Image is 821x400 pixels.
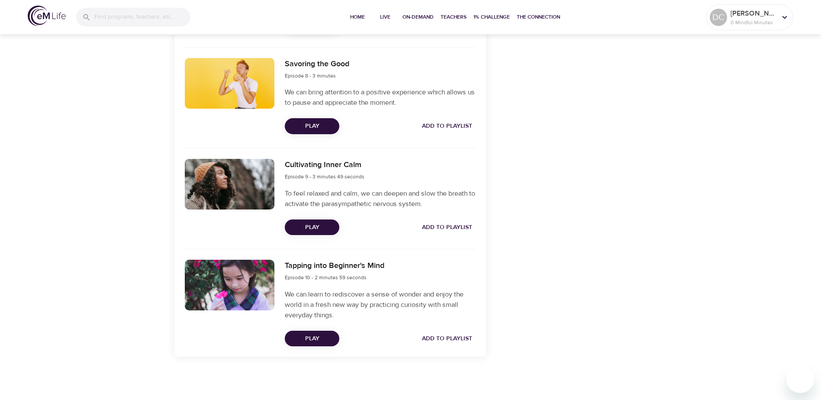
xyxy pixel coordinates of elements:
span: Episode 9 - 3 minutes 49 seconds [285,173,364,180]
span: Live [375,13,396,22]
button: Add to Playlist [419,219,476,235]
span: Play [292,222,332,233]
p: 0 Mindful Minutes [731,19,776,26]
input: Find programs, teachers, etc... [94,8,190,26]
span: 1% Challenge [473,13,510,22]
p: We can learn to rediscover a sense of wonder and enjoy the world in a fresh new way by practicing... [285,289,475,320]
button: Play [285,118,339,134]
span: Play [292,121,332,132]
button: Play [285,331,339,347]
h6: Tapping into Beginner's Mind [285,260,384,272]
span: Add to Playlist [422,121,472,132]
p: [PERSON_NAME] [731,8,776,19]
span: Play [292,333,332,344]
span: The Connection [517,13,560,22]
span: Teachers [441,13,467,22]
span: Add to Playlist [422,333,472,344]
p: To feel relaxed and calm, we can deepen and slow the breath to activate the parasympathetic nervo... [285,188,475,209]
iframe: Button to launch messaging window [786,365,814,393]
button: Play [285,219,339,235]
h6: Cultivating Inner Calm [285,159,364,171]
button: Add to Playlist [419,331,476,347]
img: logo [28,6,66,26]
span: Episode 8 - 3 minutes [285,72,336,79]
div: DC [710,9,727,26]
span: Episode 10 - 2 minutes 59 seconds [285,274,367,281]
span: Home [347,13,368,22]
h6: Savoring the Good [285,58,349,71]
p: We can bring attention to a positive experience which allows us to pause and appreciate the moment. [285,87,475,108]
span: Add to Playlist [422,222,472,233]
button: Add to Playlist [419,118,476,134]
span: On-Demand [402,13,434,22]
